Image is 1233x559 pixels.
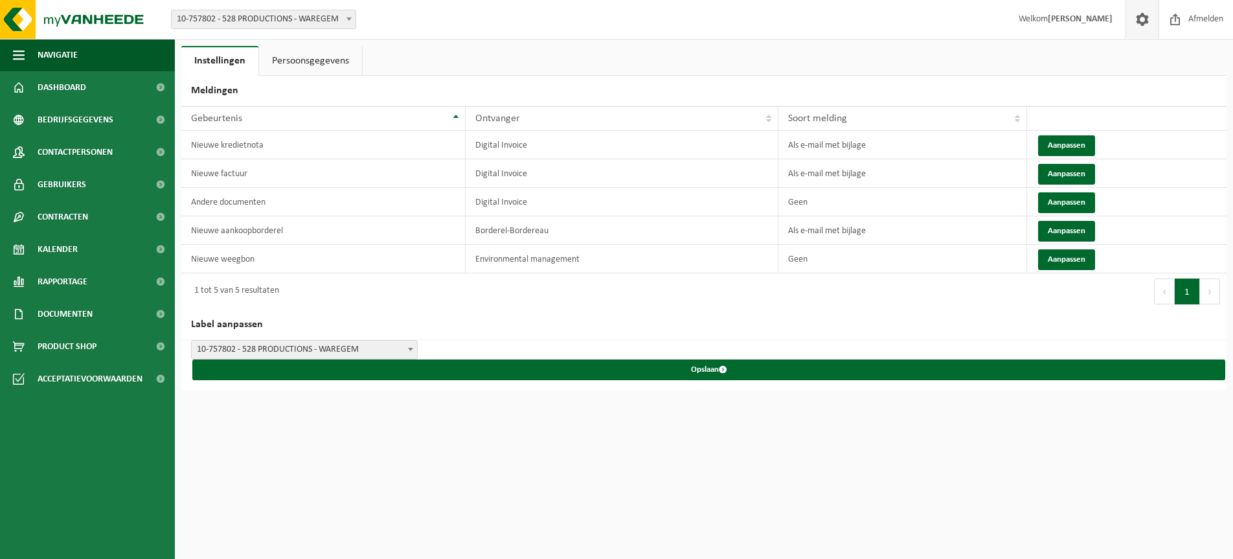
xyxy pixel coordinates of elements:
span: Rapportage [38,266,87,298]
td: Als e-mail met bijlage [778,131,1027,159]
span: 10-757802 - 528 PRODUCTIONS - WAREGEM [172,10,356,29]
a: Instellingen [181,46,258,76]
button: 1 [1175,279,1200,304]
td: Nieuwe aankoopborderel [181,216,466,245]
td: Digital Invoice [466,159,778,188]
span: Product Shop [38,330,96,363]
span: 10-757802 - 528 PRODUCTIONS - WAREGEM [171,10,356,29]
button: Opslaan [192,359,1225,380]
button: Aanpassen [1038,249,1095,270]
td: Nieuwe factuur [181,159,466,188]
td: Digital Invoice [466,188,778,216]
span: 10-757802 - 528 PRODUCTIONS - WAREGEM [191,340,418,359]
td: Nieuwe weegbon [181,245,466,273]
span: Acceptatievoorwaarden [38,363,142,395]
strong: [PERSON_NAME] [1048,14,1113,24]
span: Contactpersonen [38,136,113,168]
td: Digital Invoice [466,131,778,159]
td: Borderel-Bordereau [466,216,778,245]
button: Aanpassen [1038,192,1095,213]
td: Geen [778,188,1027,216]
button: Next [1200,279,1220,304]
td: Andere documenten [181,188,466,216]
button: Aanpassen [1038,135,1095,156]
span: Ontvanger [475,113,520,124]
button: Aanpassen [1038,164,1095,185]
span: Gebeurtenis [191,113,242,124]
h2: Meldingen [181,76,1227,106]
td: Environmental management [466,245,778,273]
span: Gebruikers [38,168,86,201]
div: 1 tot 5 van 5 resultaten [188,280,279,303]
span: Kalender [38,233,78,266]
button: Aanpassen [1038,221,1095,242]
td: Als e-mail met bijlage [778,216,1027,245]
span: 10-757802 - 528 PRODUCTIONS - WAREGEM [192,341,417,359]
button: Previous [1154,279,1175,304]
span: Contracten [38,201,88,233]
span: Documenten [38,298,93,330]
td: Nieuwe kredietnota [181,131,466,159]
td: Als e-mail met bijlage [778,159,1027,188]
span: Bedrijfsgegevens [38,104,113,136]
a: Persoonsgegevens [259,46,362,76]
h2: Label aanpassen [181,310,1227,340]
span: Soort melding [788,113,847,124]
span: Dashboard [38,71,86,104]
span: Navigatie [38,39,78,71]
td: Geen [778,245,1027,273]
